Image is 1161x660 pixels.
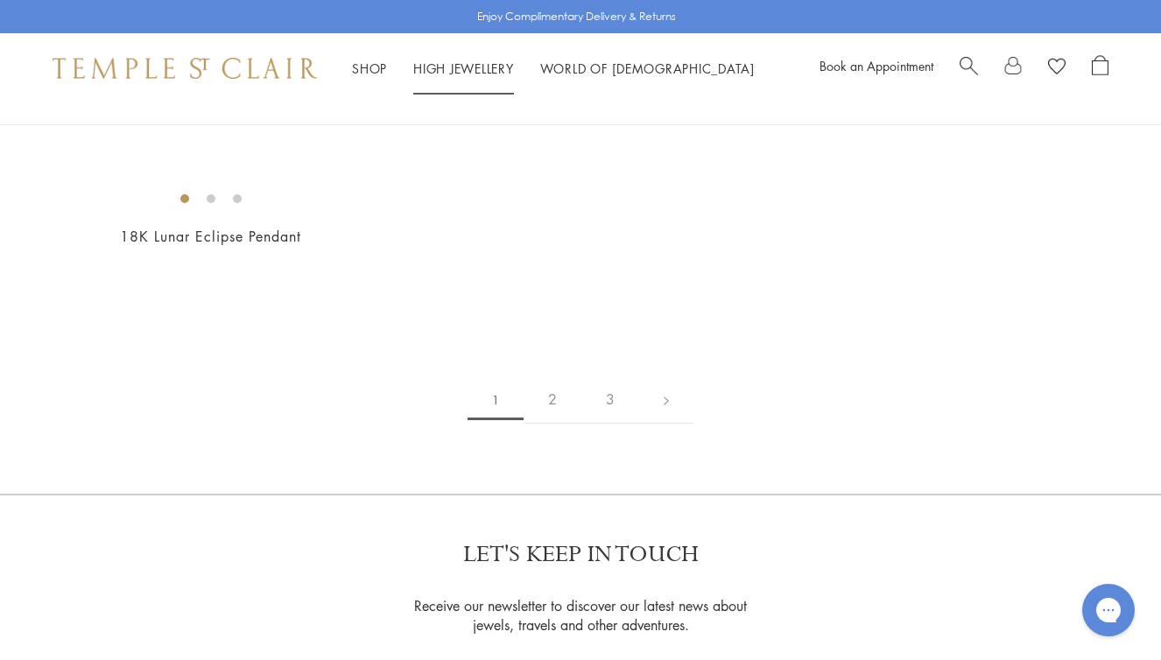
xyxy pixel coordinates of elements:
[352,60,387,77] a: ShopShop
[540,60,755,77] a: World of [DEMOGRAPHIC_DATA]World of [DEMOGRAPHIC_DATA]
[352,58,755,80] nav: Main navigation
[820,57,933,74] a: Book an Appointment
[477,8,676,25] p: Enjoy Complimentary Delivery & Returns
[581,376,639,424] a: 3
[120,227,301,246] a: 18K Lunar Eclipse Pendant
[524,376,581,424] a: 2
[413,60,514,77] a: High JewelleryHigh Jewellery
[1048,55,1066,81] a: View Wishlist
[960,55,978,81] a: Search
[53,58,317,79] img: Temple St. Clair
[463,539,699,570] p: LET'S KEEP IN TOUCH
[1092,55,1108,81] a: Open Shopping Bag
[468,380,524,420] span: 1
[639,376,693,424] a: Next page
[404,596,758,635] p: Receive our newsletter to discover our latest news about jewels, travels and other adventures.
[1073,578,1143,642] iframe: Gorgias live chat messenger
